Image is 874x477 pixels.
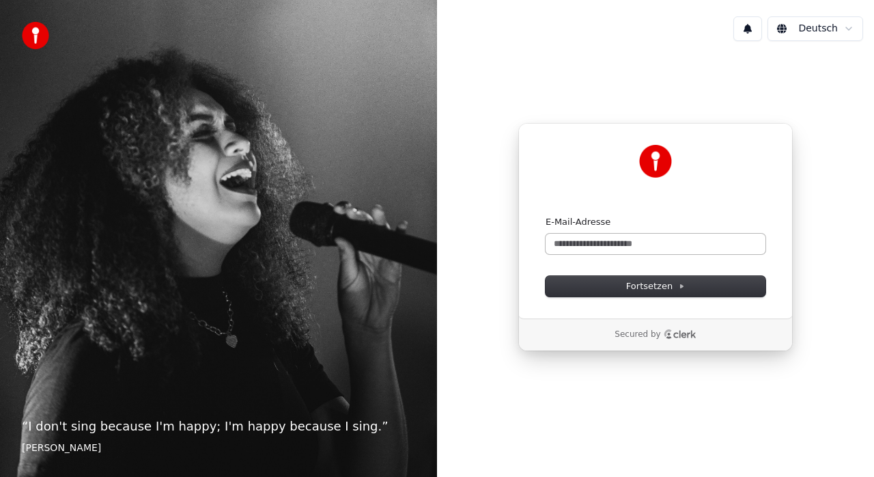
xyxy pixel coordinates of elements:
p: “ I don't sing because I'm happy; I'm happy because I sing. ” [22,417,415,436]
label: E-Mail-Adresse [546,216,610,228]
p: Secured by [615,329,660,340]
img: youka [22,22,49,49]
span: Fortsetzen [626,280,685,292]
button: Fortsetzen [546,276,765,297]
footer: [PERSON_NAME] [22,441,415,455]
img: Youka [639,145,672,178]
a: Clerk logo [664,329,696,339]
